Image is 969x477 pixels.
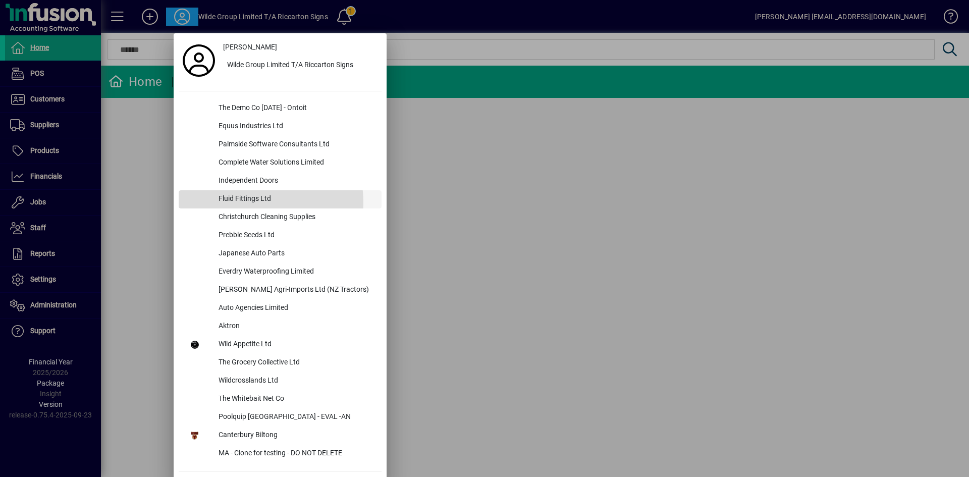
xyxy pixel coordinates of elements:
[210,372,382,390] div: Wildcrosslands Ltd
[179,372,382,390] button: Wildcrosslands Ltd
[223,42,277,52] span: [PERSON_NAME]
[179,427,382,445] button: Canterbury Biltong
[179,263,382,281] button: Everdry Waterproofing Limited
[179,51,219,70] a: Profile
[210,263,382,281] div: Everdry Waterproofing Limited
[210,408,382,427] div: Poolquip [GEOGRAPHIC_DATA] - EVAL -AN
[210,299,382,317] div: Auto Agencies Limited
[179,317,382,336] button: Aktron
[179,408,382,427] button: Poolquip [GEOGRAPHIC_DATA] - EVAL -AN
[179,118,382,136] button: Equus Industries Ltd
[210,190,382,208] div: Fluid Fittings Ltd
[210,245,382,263] div: Japanese Auto Parts
[219,38,382,57] a: [PERSON_NAME]
[179,336,382,354] button: Wild Appetite Ltd
[210,281,382,299] div: [PERSON_NAME] Agri-Imports Ltd (NZ Tractors)
[210,172,382,190] div: Independent Doors
[179,354,382,372] button: The Grocery Collective Ltd
[179,99,382,118] button: The Demo Co [DATE] - Ontoit
[210,336,382,354] div: Wild Appetite Ltd
[210,354,382,372] div: The Grocery Collective Ltd
[179,154,382,172] button: Complete Water Solutions Limited
[179,245,382,263] button: Japanese Auto Parts
[210,208,382,227] div: Christchurch Cleaning Supplies
[210,227,382,245] div: Prebble Seeds Ltd
[179,136,382,154] button: Palmside Software Consultants Ltd
[179,172,382,190] button: Independent Doors
[210,427,382,445] div: Canterbury Biltong
[179,299,382,317] button: Auto Agencies Limited
[210,154,382,172] div: Complete Water Solutions Limited
[179,190,382,208] button: Fluid Fittings Ltd
[210,317,382,336] div: Aktron
[219,57,382,75] button: Wilde Group Limited T/A Riccarton Signs
[210,390,382,408] div: The Whitebait Net Co
[179,390,382,408] button: The Whitebait Net Co
[179,227,382,245] button: Prebble Seeds Ltd
[179,281,382,299] button: [PERSON_NAME] Agri-Imports Ltd (NZ Tractors)
[179,445,382,463] button: MA - Clone for testing - DO NOT DELETE
[210,445,382,463] div: MA - Clone for testing - DO NOT DELETE
[210,99,382,118] div: The Demo Co [DATE] - Ontoit
[210,118,382,136] div: Equus Industries Ltd
[179,208,382,227] button: Christchurch Cleaning Supplies
[210,136,382,154] div: Palmside Software Consultants Ltd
